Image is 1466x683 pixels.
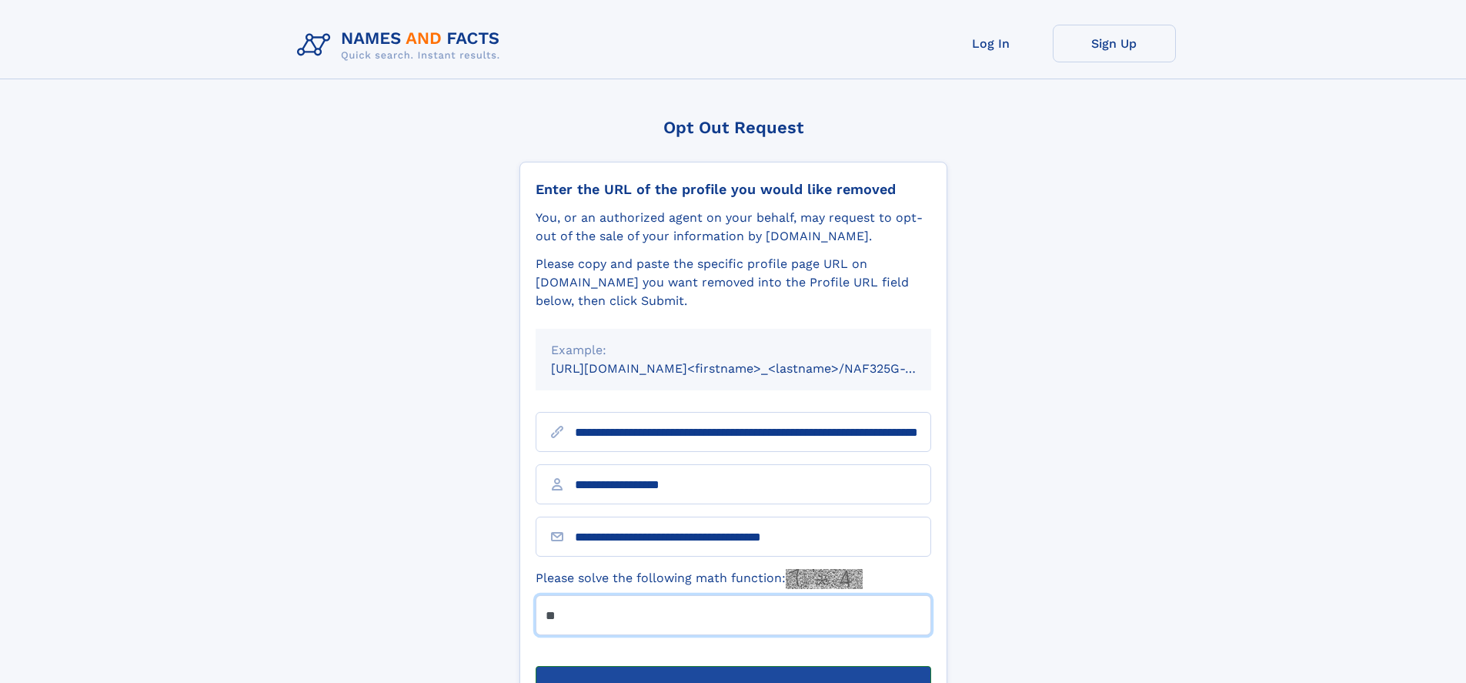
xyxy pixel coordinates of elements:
[536,569,863,589] label: Please solve the following math function:
[536,209,931,246] div: You, or an authorized agent on your behalf, may request to opt-out of the sale of your informatio...
[930,25,1053,62] a: Log In
[551,361,960,376] small: [URL][DOMAIN_NAME]<firstname>_<lastname>/NAF325G-xxxxxxxx
[551,341,916,360] div: Example:
[291,25,513,66] img: Logo Names and Facts
[1053,25,1176,62] a: Sign Up
[536,255,931,310] div: Please copy and paste the specific profile page URL on [DOMAIN_NAME] you want removed into the Pr...
[519,118,947,137] div: Opt Out Request
[536,181,931,198] div: Enter the URL of the profile you would like removed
